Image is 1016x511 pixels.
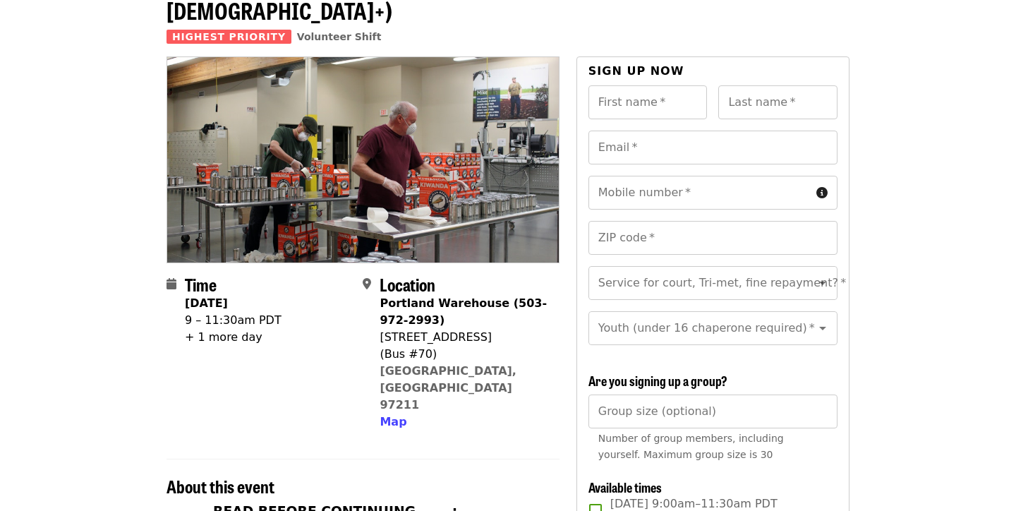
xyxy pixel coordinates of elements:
span: Available times [588,478,662,496]
input: ZIP code [588,221,837,255]
input: Mobile number [588,176,811,210]
img: July/Aug/Sept - Portland: Repack/Sort (age 16+) organized by Oregon Food Bank [167,57,559,262]
span: About this event [167,474,274,498]
input: Last name [718,85,837,119]
i: calendar icon [167,277,176,291]
button: Open [813,318,833,338]
i: circle-info icon [816,186,828,200]
input: [object Object] [588,395,837,428]
span: Sign up now [588,64,684,78]
div: (Bus #70) [380,346,548,363]
button: Open [813,273,833,293]
span: Time [185,272,217,296]
span: Map [380,415,406,428]
div: 9 – 11:30am PDT [185,312,282,329]
div: [STREET_ADDRESS] [380,329,548,346]
span: Are you signing up a group? [588,371,727,390]
span: Location [380,272,435,296]
i: map-marker-alt icon [363,277,371,291]
input: Email [588,131,837,164]
span: Highest Priority [167,30,291,44]
button: Map [380,414,406,431]
a: Volunteer Shift [297,31,382,42]
a: [GEOGRAPHIC_DATA], [GEOGRAPHIC_DATA] 97211 [380,364,516,411]
strong: Portland Warehouse (503-972-2993) [380,296,547,327]
input: First name [588,85,708,119]
div: + 1 more day [185,329,282,346]
strong: [DATE] [185,296,228,310]
span: Number of group members, including yourself. Maximum group size is 30 [598,433,784,460]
